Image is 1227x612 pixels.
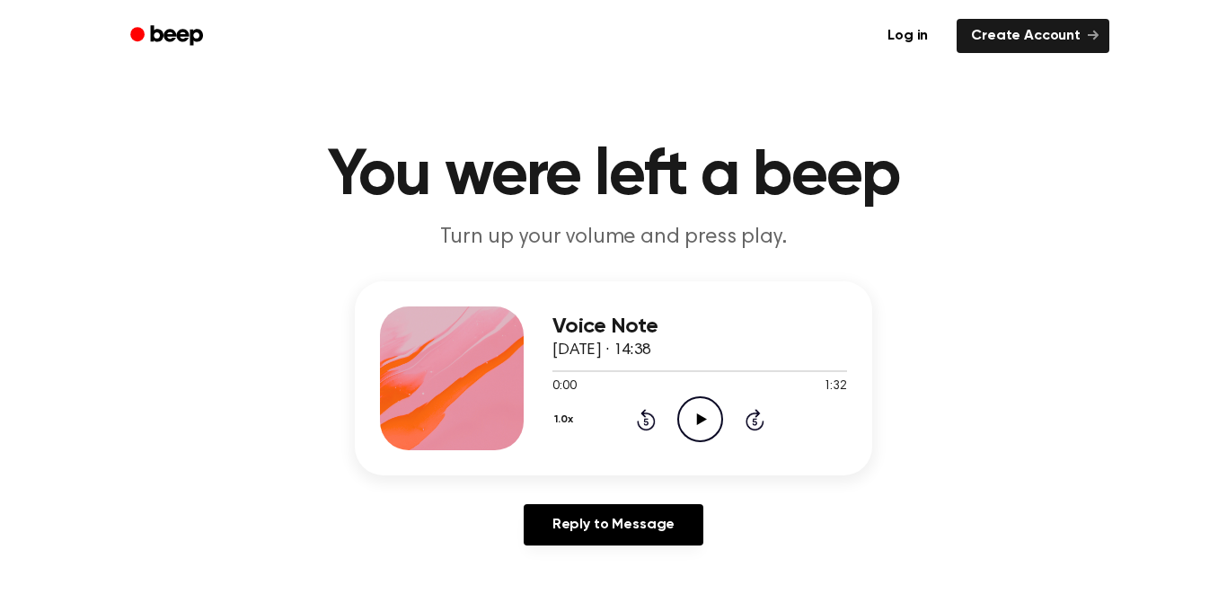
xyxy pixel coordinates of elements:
a: Log in [869,15,946,57]
span: [DATE] · 14:38 [552,342,651,359]
a: Beep [118,19,219,54]
button: 1.0x [552,404,579,435]
a: Create Account [957,19,1109,53]
a: Reply to Message [524,504,703,545]
h1: You were left a beep [154,144,1073,208]
p: Turn up your volume and press play. [269,223,958,253]
span: 1:32 [824,377,847,396]
h3: Voice Note [552,315,847,339]
span: 0:00 [552,377,576,396]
